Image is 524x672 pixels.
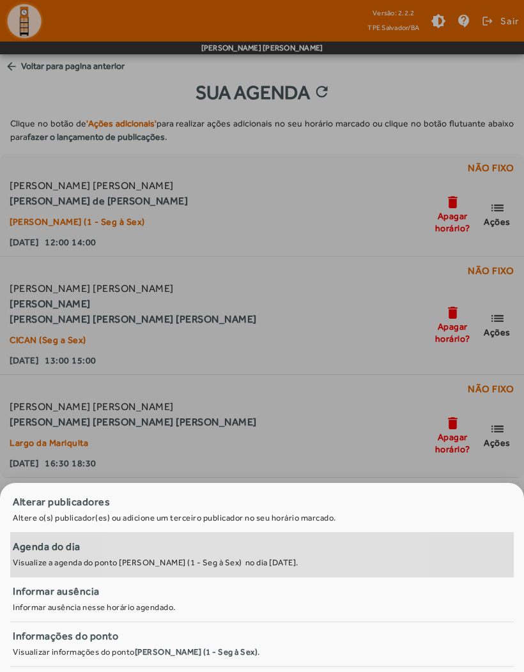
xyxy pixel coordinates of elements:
[135,647,258,657] strong: [PERSON_NAME] (1 - Seg à Sex)
[13,647,260,657] small: Visualizar informações do ponto .
[13,513,336,523] small: Altere o(s) publicador(es) ou adicione um terceiro publicador no seu horário marcado.
[13,602,176,612] small: Informar ausência nesse horário agendado.
[13,494,511,510] div: Alterar publicadores
[13,539,511,554] div: Agenda do dia
[13,558,298,567] small: Visualize a agenda do ponto [PERSON_NAME] (1 - Seg à Sex) no dia [DATE].
[13,629,511,644] div: Informações do ponto
[13,584,511,599] div: Informar ausência
[10,488,514,533] a: Alterar publicadoresAltere o(s) publicador(es) ou adicione um terceiro publicador no seu horário ...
